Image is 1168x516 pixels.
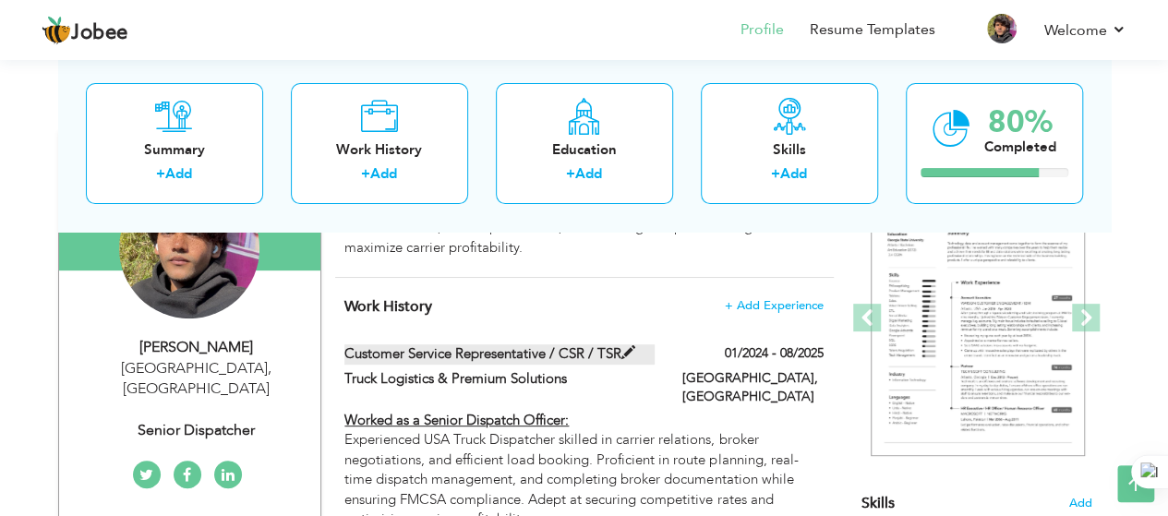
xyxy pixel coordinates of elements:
[771,165,780,185] label: +
[1069,495,1092,512] span: Add
[566,165,575,185] label: +
[71,23,128,43] span: Jobee
[370,165,397,184] a: Add
[268,358,271,378] span: ,
[682,369,824,406] label: [GEOGRAPHIC_DATA], [GEOGRAPHIC_DATA]
[306,140,453,160] div: Work History
[42,16,128,45] a: Jobee
[165,165,192,184] a: Add
[344,297,823,316] h4: This helps to show the companies you have worked for.
[344,411,569,429] strong: Worked as a Senior Dispatch Officer:
[810,19,935,41] a: Resume Templates
[344,296,432,317] span: Work History
[725,344,824,363] label: 01/2024 - 08/2025
[156,165,165,185] label: +
[780,165,807,184] a: Add
[987,14,1017,43] img: Profile Img
[725,299,824,312] span: + Add Experience
[73,358,320,401] div: [GEOGRAPHIC_DATA] [GEOGRAPHIC_DATA]
[73,337,320,358] div: [PERSON_NAME]
[984,107,1056,138] div: 80%
[1044,19,1126,42] a: Welcome
[984,138,1056,157] div: Completed
[861,493,895,513] span: Skills
[101,140,248,160] div: Summary
[511,140,658,160] div: Education
[119,178,259,318] img: Umar Ali
[344,344,655,364] label: Customer Service Representative / CSR / TSR
[575,165,602,184] a: Add
[741,19,784,41] a: Profile
[42,16,71,45] img: jobee.io
[716,140,863,160] div: Skills
[361,165,370,185] label: +
[344,369,655,389] label: Truck Logistics & Premium Solutions
[73,420,320,441] div: Senior Dispatcher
